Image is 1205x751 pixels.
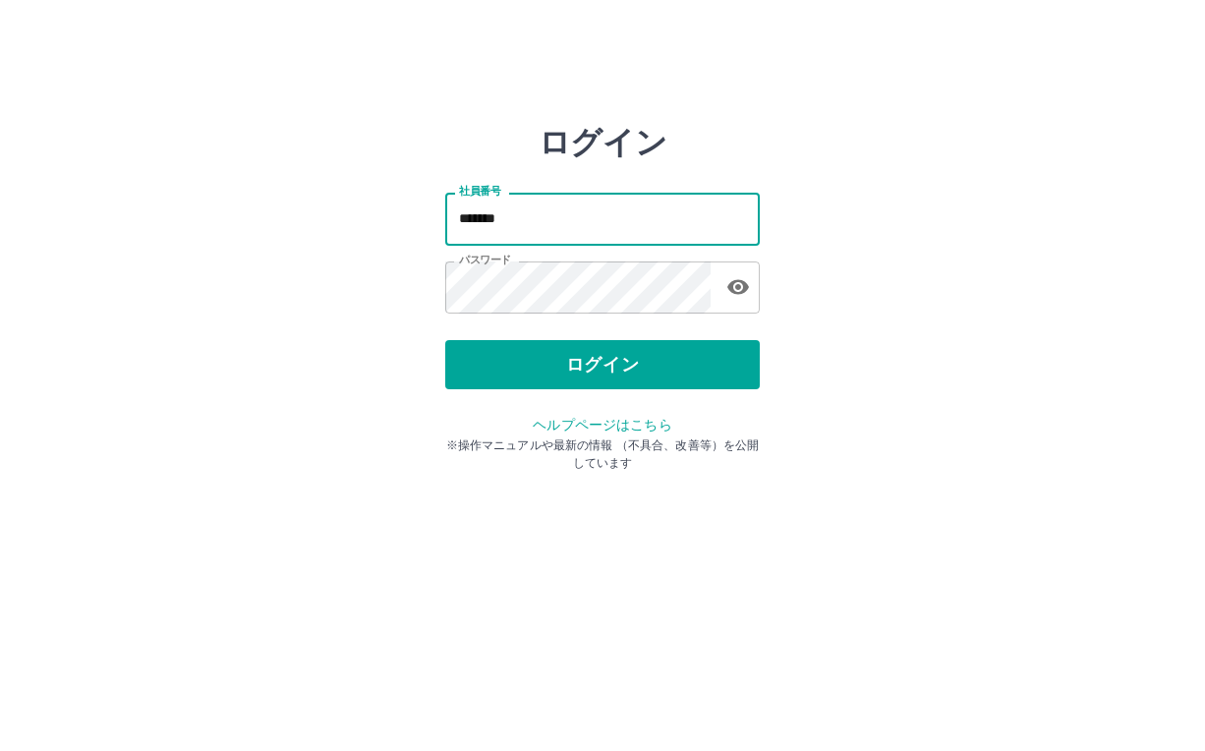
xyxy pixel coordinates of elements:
[459,253,511,267] label: パスワード
[445,340,760,389] button: ログイン
[533,417,671,433] a: ヘルプページはこちら
[539,124,667,161] h2: ログイン
[459,184,500,199] label: 社員番号
[445,436,760,472] p: ※操作マニュアルや最新の情報 （不具合、改善等）を公開しています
